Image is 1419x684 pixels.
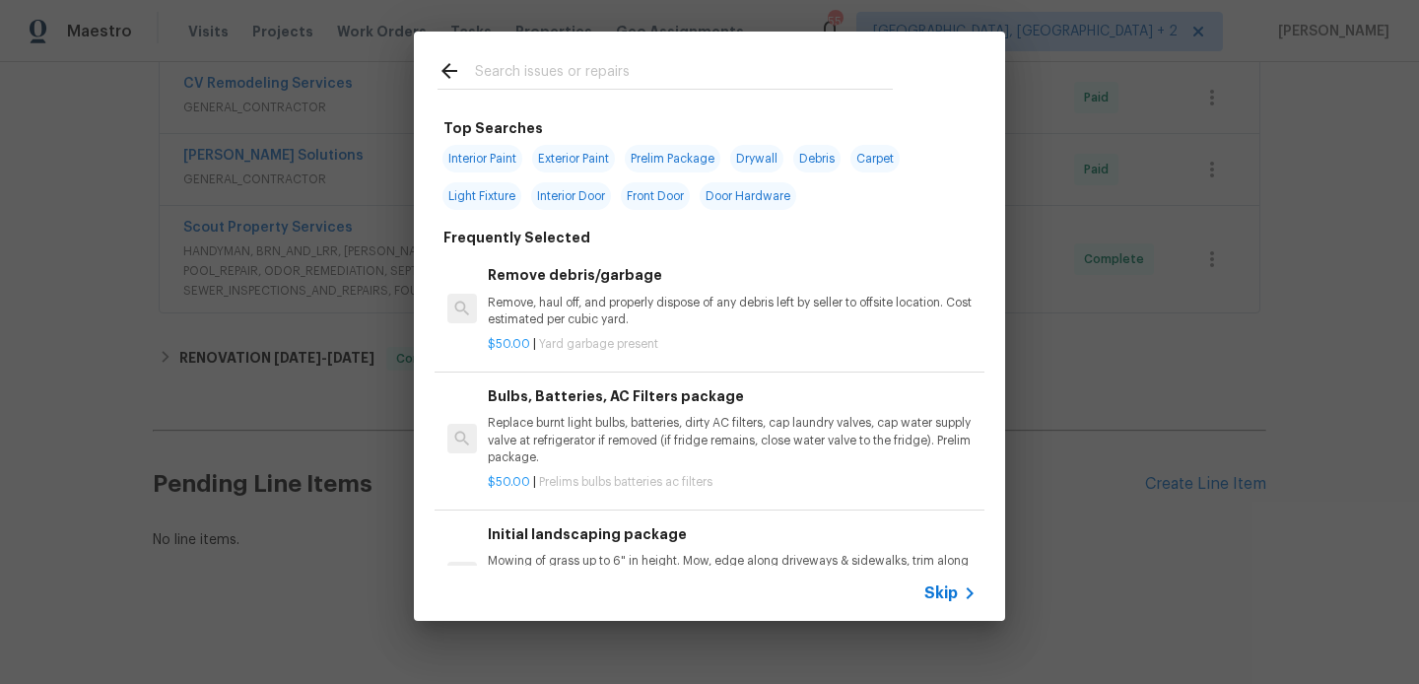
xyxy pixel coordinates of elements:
[488,523,977,545] h6: Initial landscaping package
[730,145,783,172] span: Drywall
[488,338,530,350] span: $50.00
[443,117,543,139] h6: Top Searches
[700,182,796,210] span: Door Hardware
[539,476,712,488] span: Prelims bulbs batteries ac filters
[532,145,615,172] span: Exterior Paint
[539,338,658,350] span: Yard garbage present
[850,145,900,172] span: Carpet
[488,385,977,407] h6: Bulbs, Batteries, AC Filters package
[442,145,522,172] span: Interior Paint
[488,336,977,353] p: |
[488,264,977,286] h6: Remove debris/garbage
[488,476,530,488] span: $50.00
[924,583,958,603] span: Skip
[488,553,977,603] p: Mowing of grass up to 6" in height. Mow, edge along driveways & sidewalks, trim along standing st...
[621,182,690,210] span: Front Door
[443,227,590,248] h6: Frequently Selected
[475,59,893,89] input: Search issues or repairs
[488,415,977,465] p: Replace burnt light bulbs, batteries, dirty AC filters, cap laundry valves, cap water supply valv...
[625,145,720,172] span: Prelim Package
[531,182,611,210] span: Interior Door
[442,182,521,210] span: Light Fixture
[488,295,977,328] p: Remove, haul off, and properly dispose of any debris left by seller to offsite location. Cost est...
[793,145,841,172] span: Debris
[488,474,977,491] p: |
